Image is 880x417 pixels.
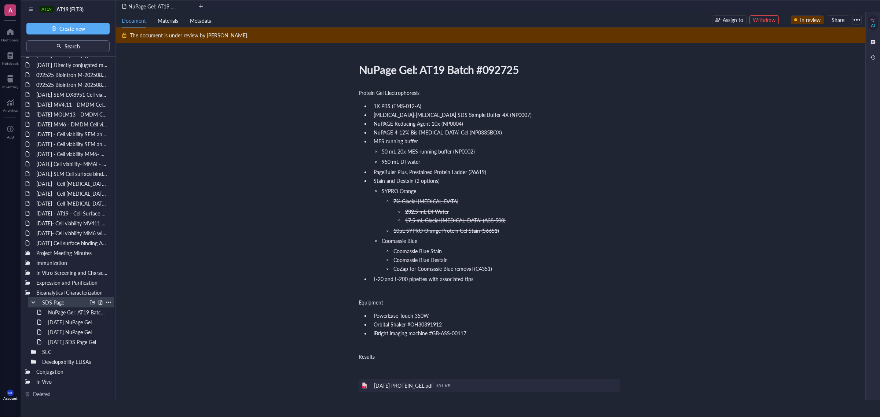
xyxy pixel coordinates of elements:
div: NuPage Gel: AT19 Batch #050825, #051625 [45,307,111,317]
div: Account [3,396,18,401]
div: SDS Page [39,297,87,307]
div: [DATE] PROTEIN_GEL.pdf [374,382,433,389]
span: Coomassie Blue Stain [393,247,442,255]
span: 10μL SYPRO Orange Protein Gel Stain (S6651) [393,227,499,234]
div: [DATE] - Cell viability SEM and [GEOGRAPHIC_DATA]; 411- DMDM [33,139,111,149]
div: [DATE] NuPage Gel [45,327,111,337]
div: 092525 Biointron M-202508132759 [33,80,111,90]
div: [DATE] - AT19 - Cell Surface Binding assay on hFLT3 Transfected [MEDICAL_DATA] Cells (24 hours) [33,208,111,218]
span: Document [122,17,146,24]
div: [DATE] - Cell viability SEM and RS; 411- DMDM with Fc block (needs to be completed) [33,129,111,139]
span: L-20 and L-200 pipettes with associated tips [374,275,473,283]
span: Equipment [359,299,383,306]
button: Search [26,40,110,52]
span: Orbital Shaker #OH30391912 [374,321,442,328]
div: Bioanalytical Characterization [33,287,111,298]
div: [DATE] SEM-DX8951 Cell viability [33,89,111,100]
div: Project Meeting Minutes [33,248,111,258]
div: Notebook [2,61,19,66]
div: [DATE] - Cell [MEDICAL_DATA]- MOLM-13 (AML cell line) [33,178,111,189]
span: Coomassie Blue [382,237,417,244]
div: AI [871,23,875,29]
span: NuPAGE 4-12% Bis-[MEDICAL_DATA] Gel (NP0335BOX) [374,129,502,136]
div: [DATE] SEM Cell surface binding [33,169,111,179]
div: [DATE]- Cell viability MM6 with and without IgG Blocking - DX8951 [33,228,111,238]
div: SEC [39,347,111,357]
div: NuPage Gel: AT19 Batch #092725 [356,60,617,79]
div: Analytics [3,108,18,112]
div: [DATE] - Cell [MEDICAL_DATA]- MV4,11 (AML cell line) [33,198,111,208]
span: Stain and Destain (2 options) [374,177,440,184]
a: Inventory [2,73,18,89]
div: [DATE] Cell surface binding AT19 on SEM, RS411 and MV411 cell line [33,238,111,248]
span: A [8,5,12,15]
div: Dashboard [1,38,19,42]
span: 17.5 mL Glacial [MEDICAL_DATA] (A38-500) [405,217,506,224]
a: Analytics [3,96,18,112]
div: [DATE] - Cell [MEDICAL_DATA]- MOLM-13 (AML cell line) [33,188,111,199]
span: AT19 (FLT3) [56,5,84,13]
span: MES running buffer [374,137,418,145]
div: The document is under review by [PERSON_NAME]. [130,31,248,39]
span: PowerEase Touch 350W [374,312,429,319]
div: Add [7,135,14,139]
span: 1X PBS (TMS-012-A) [374,102,421,110]
span: [MEDICAL_DATA]-[MEDICAL_DATA] SDS Sample Buffer 4X (NP0007) [374,111,532,118]
div: In Vitro Screening and Characterization [33,267,111,278]
a: Dashboard [1,26,19,42]
span: 950 mL DI water [382,158,420,165]
span: SYPRO Orange [382,187,416,195]
div: [DATE] Directly conjugated mc-GGFG-DXd - Cell [MEDICAL_DATA]-MOML13 and RS411 cell lines- Biointr... [33,60,111,70]
div: In review [800,16,821,24]
span: 232.5 mL DI Water [405,208,449,215]
div: Developability ELISAs [39,357,111,367]
div: Assign to [723,16,743,24]
span: NuPAGE Reducing Agent 10x (NP0004) [374,120,463,127]
div: [DATE]- Cell viability MV411 with and without IgG Blocking - DX8951 [33,218,111,228]
span: Search [65,43,80,49]
div: 101 KB [436,383,451,388]
div: [DATE] MV4;11 - DMDM Cell viability [33,99,111,110]
div: Immunization [33,258,111,268]
div: [DATE] SDS Page Gel [45,337,111,347]
span: Results [359,353,375,360]
span: Coomassie Blue Destain [393,256,448,263]
span: Materials [158,17,178,24]
div: In Vivo [33,376,111,387]
div: [DATE] MOLM13 - DMDM Cell viability [33,109,111,119]
div: [DATE] NuPage Gel [45,317,111,327]
span: CoZap for Coomassie Blue removal (C4351) [393,265,492,272]
div: [DATE] - Cell viability MM6- MMAF [33,149,111,159]
span: 50 mL 20x MES running buffer (NP0002) [382,148,475,155]
span: Metadata [190,17,212,24]
a: Notebook [2,49,19,66]
div: [DATE] MM6 - DMDM Cell viability [33,119,111,129]
span: MK [8,391,12,394]
div: 092525 Biointron M-202508133026 [33,70,111,80]
span: Create new [59,26,85,32]
span: iBright imaging machine #GB-ASS-00117 [374,329,466,337]
button: Share [827,15,849,24]
div: Deleted [33,390,51,398]
div: Conjugation [33,366,111,377]
div: Expression and Purification [33,277,111,288]
div: Withdraw [753,16,775,24]
div: [DATE] Cell viability- MMAF- SEM and MV4,11 [33,159,111,169]
span: Share [832,16,844,23]
span: 7% Glacial [MEDICAL_DATA] [393,198,458,205]
button: Create new [26,23,110,34]
div: AT19 [41,7,52,12]
span: Protein Gel Electrophoresis [359,89,419,96]
div: Inventory [2,85,18,89]
span: PageRuler Plus, Prestained Protein Ladder (26619) [374,168,486,176]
